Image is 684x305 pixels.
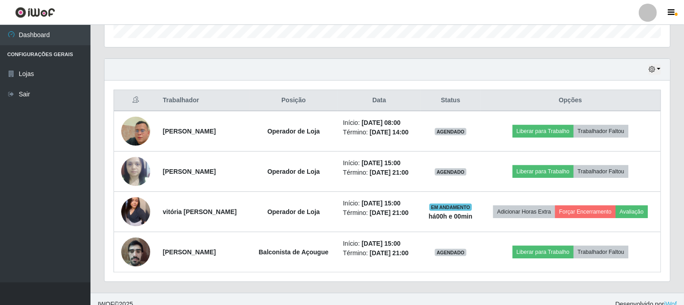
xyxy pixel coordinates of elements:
[513,125,574,138] button: Liberar para Trabalho
[493,205,555,218] button: Adicionar Horas Extra
[370,249,408,257] time: [DATE] 21:00
[574,125,628,138] button: Trabalhador Faltou
[343,118,415,128] li: Início:
[343,128,415,137] li: Término:
[555,205,616,218] button: Forçar Encerramento
[513,165,574,178] button: Liberar para Trabalho
[121,233,150,271] img: 1734364462584.jpeg
[267,168,320,175] strong: Operador de Loja
[15,7,55,18] img: CoreUI Logo
[616,205,648,218] button: Avaliação
[343,199,415,208] li: Início:
[435,128,466,135] span: AGENDADO
[343,158,415,168] li: Início:
[250,90,337,111] th: Posição
[267,128,320,135] strong: Operador de Loja
[361,200,400,207] time: [DATE] 15:00
[121,197,150,226] img: 1746551747350.jpeg
[513,246,574,258] button: Liberar para Trabalho
[429,213,473,220] strong: há 00 h e 00 min
[157,90,250,111] th: Trabalhador
[480,90,661,111] th: Opções
[163,208,237,215] strong: vitória [PERSON_NAME]
[435,249,466,256] span: AGENDADO
[163,168,216,175] strong: [PERSON_NAME]
[337,90,421,111] th: Data
[121,152,150,191] img: 1725023751160.jpeg
[574,165,628,178] button: Trabalhador Faltou
[361,159,400,167] time: [DATE] 15:00
[370,169,408,176] time: [DATE] 21:00
[163,128,216,135] strong: [PERSON_NAME]
[429,204,472,211] span: EM ANDAMENTO
[267,208,320,215] strong: Operador de Loja
[361,119,400,126] time: [DATE] 08:00
[370,129,408,136] time: [DATE] 14:00
[343,168,415,177] li: Término:
[435,168,466,176] span: AGENDADO
[361,240,400,247] time: [DATE] 15:00
[370,209,408,216] time: [DATE] 21:00
[343,248,415,258] li: Término:
[343,208,415,218] li: Término:
[121,105,150,157] img: 1743539539732.jpeg
[259,248,328,256] strong: Balconista de Açougue
[421,90,480,111] th: Status
[163,248,216,256] strong: [PERSON_NAME]
[343,239,415,248] li: Início:
[574,246,628,258] button: Trabalhador Faltou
